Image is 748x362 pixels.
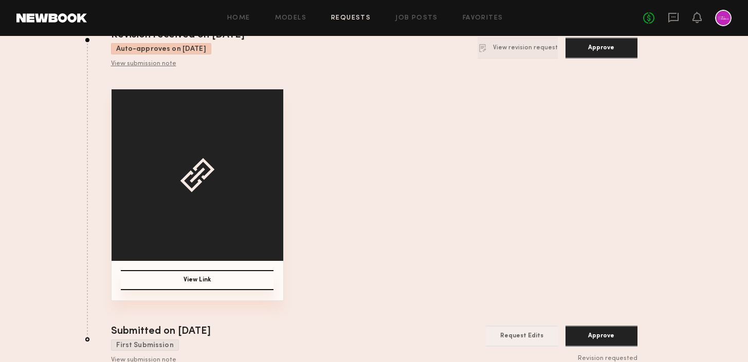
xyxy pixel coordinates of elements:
[111,60,245,68] div: View submission note
[395,15,438,22] a: Job Posts
[111,43,211,54] div: Auto-approves on [DATE]
[275,15,306,22] a: Models
[227,15,250,22] a: Home
[121,270,273,290] button: View Link
[565,37,637,59] button: Approve
[111,339,179,351] div: First Submission
[331,15,371,22] a: Requests
[478,37,558,59] button: View revision request
[486,326,558,347] button: Request Edits
[565,326,637,347] button: Approve
[463,15,503,22] a: Favorites
[111,324,211,339] div: Submitted on [DATE]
